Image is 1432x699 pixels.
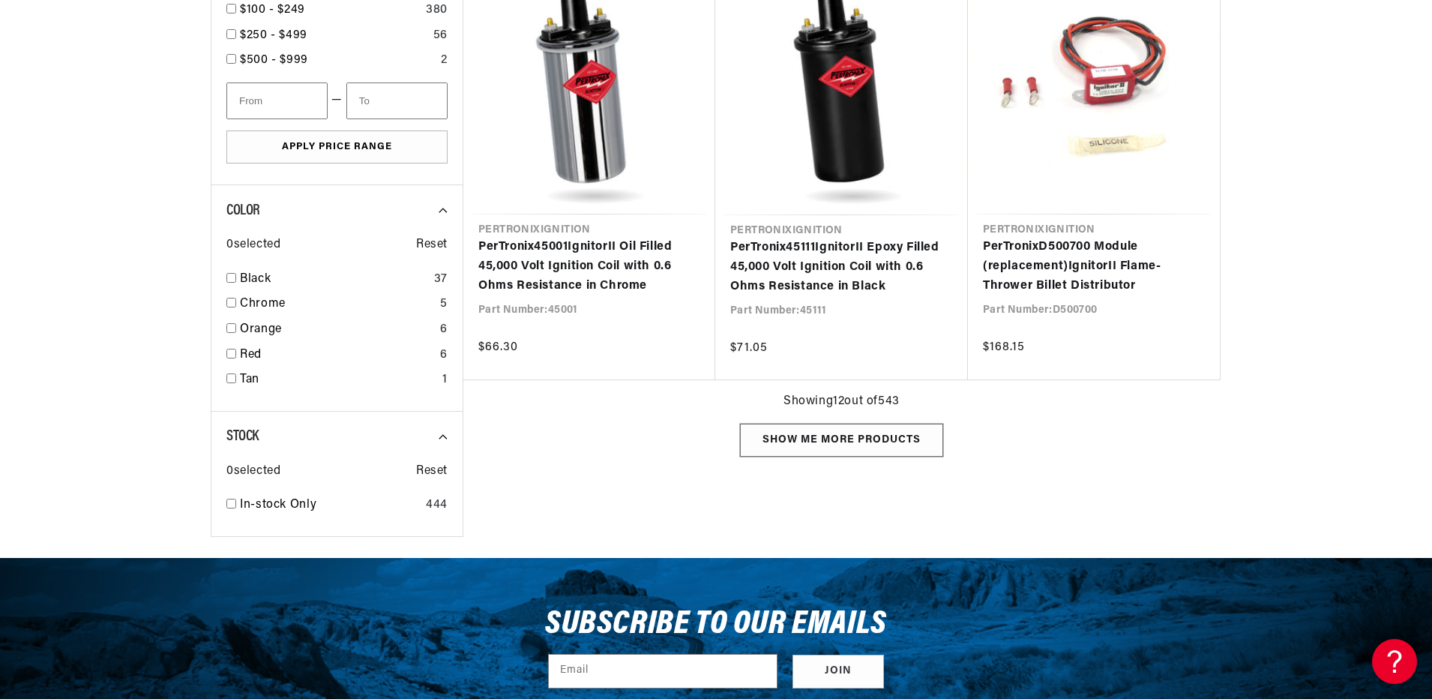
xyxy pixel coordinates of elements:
[433,26,448,46] div: 56
[240,370,436,390] a: Tan
[240,29,307,41] span: $250 - $499
[240,320,434,340] a: Orange
[792,655,884,688] button: Subscribe
[983,238,1205,295] a: PerTronixD500700 Module (replacement)IgnitorII Flame-Thrower Billet Distributor
[226,462,280,481] span: 0 selected
[545,610,887,639] h3: Subscribe to our emails
[240,4,305,16] span: $100 - $249
[226,235,280,255] span: 0 selected
[240,295,434,314] a: Chrome
[426,1,448,20] div: 380
[240,54,308,66] span: $500 - $999
[434,270,448,289] div: 37
[783,392,900,412] span: Showing 12 out of 543
[440,320,448,340] div: 6
[478,238,700,295] a: PerTronix45001IgnitorII Oil Filled 45,000 Volt Ignition Coil with 0.6 Ohms Resistance in Chrome
[441,51,448,70] div: 2
[240,346,434,365] a: Red
[442,370,448,390] div: 1
[416,462,448,481] span: Reset
[226,130,448,164] button: Apply Price Range
[226,82,328,119] input: From
[226,203,260,218] span: Color
[416,235,448,255] span: Reset
[730,238,953,296] a: PerTronix45111IgnitorII Epoxy Filled 45,000 Volt Ignition Coil with 0.6 Ohms Resistance in Black
[440,295,448,314] div: 5
[240,270,428,289] a: Black
[549,655,777,688] input: Email
[426,496,448,515] div: 444
[226,429,259,444] span: Stock
[346,82,448,119] input: To
[331,91,343,110] span: —
[440,346,448,365] div: 6
[740,424,943,457] div: Show me more products
[240,496,420,515] a: In-stock Only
